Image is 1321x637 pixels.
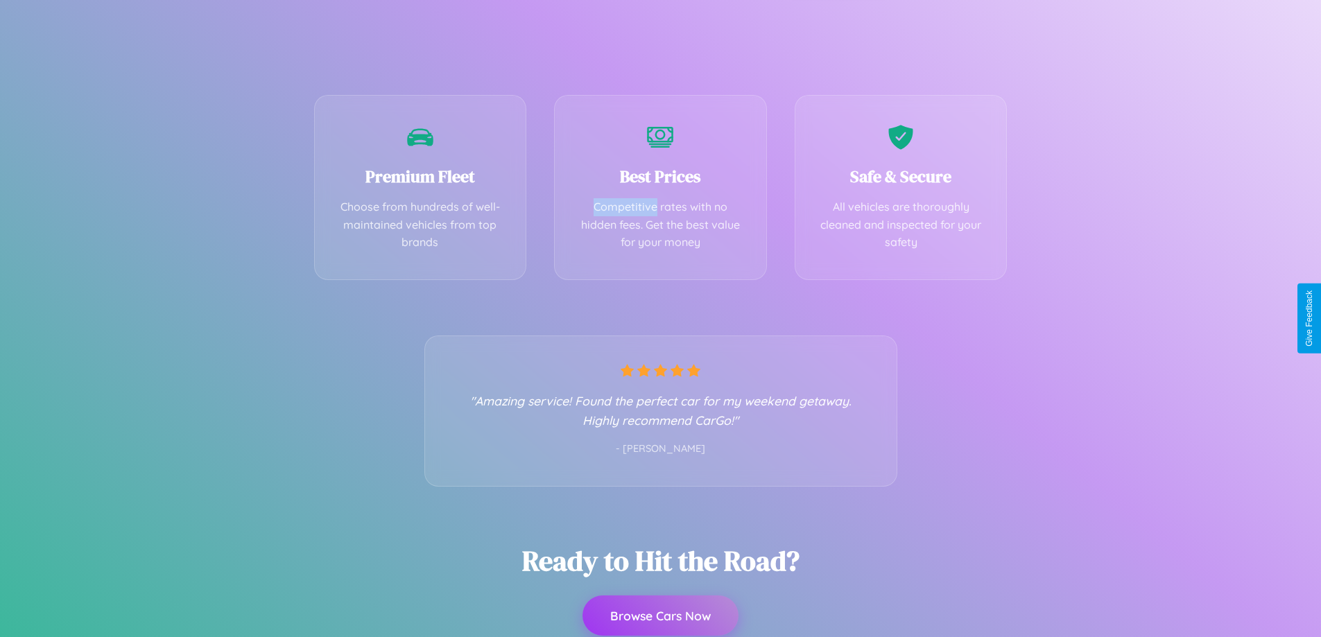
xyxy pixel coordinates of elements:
h3: Premium Fleet [336,165,506,188]
p: "Amazing service! Found the perfect car for my weekend getaway. Highly recommend CarGo!" [453,391,869,430]
div: Give Feedback [1304,290,1314,347]
p: - [PERSON_NAME] [453,440,869,458]
p: Competitive rates with no hidden fees. Get the best value for your money [576,198,745,252]
h3: Safe & Secure [816,165,986,188]
h3: Best Prices [576,165,745,188]
h2: Ready to Hit the Road? [522,542,800,579]
p: All vehicles are thoroughly cleaned and inspected for your safety [816,198,986,252]
button: Browse Cars Now [582,595,739,636]
p: Choose from hundreds of well-maintained vehicles from top brands [336,198,506,252]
